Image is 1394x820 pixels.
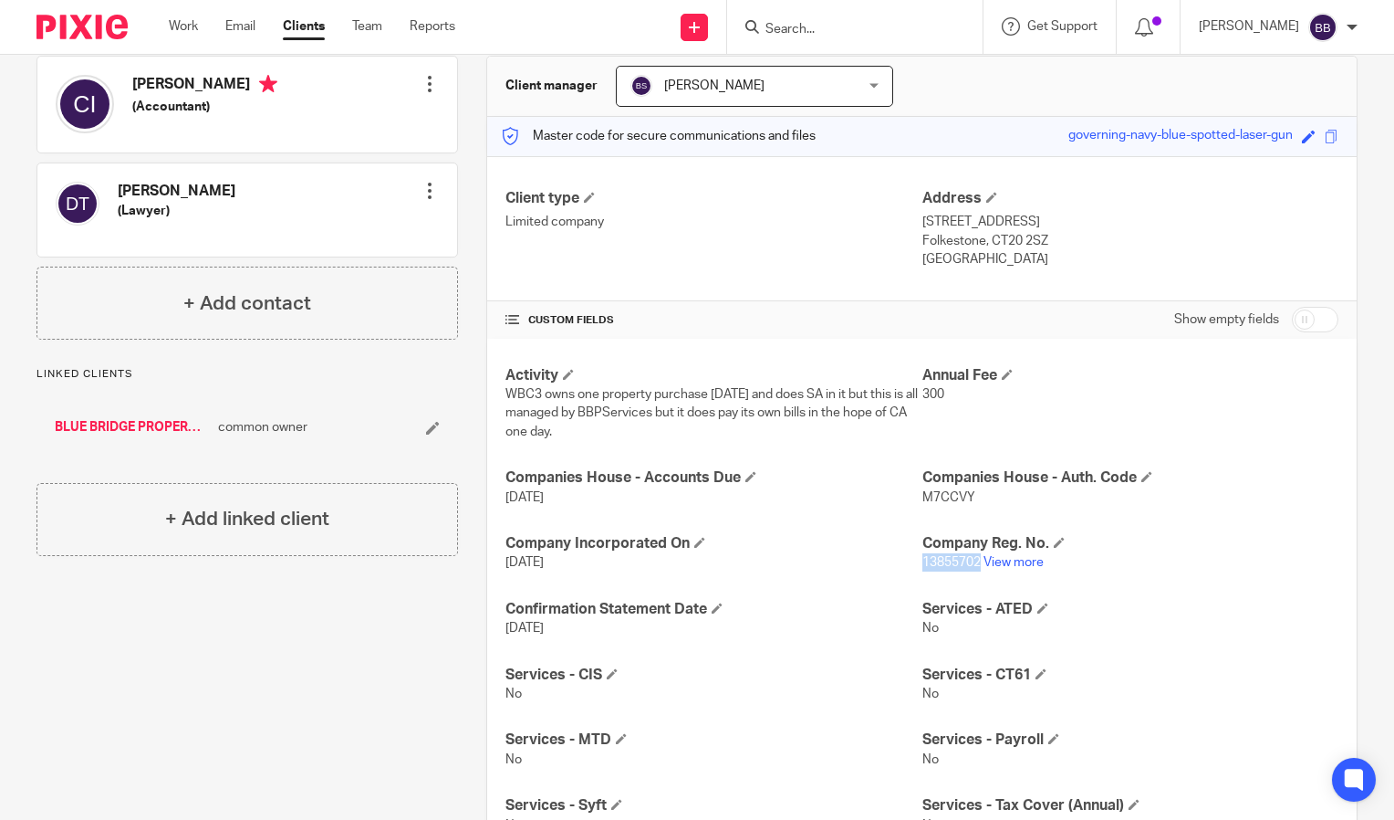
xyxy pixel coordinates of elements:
h3: Client manager [505,77,598,95]
img: svg%3E [56,75,114,133]
h4: Confirmation Statement Date [505,600,921,619]
h4: CUSTOM FIELDS [505,313,921,328]
h4: Services - Payroll [922,731,1338,750]
h5: (Accountant) [132,98,277,116]
i: Primary [259,75,277,93]
img: svg%3E [1308,13,1337,42]
label: Show empty fields [1174,310,1279,329]
p: Linked clients [36,367,458,382]
span: 300 [922,388,944,401]
h4: Company Reg. No. [922,534,1338,553]
span: [DATE] [505,556,544,569]
span: 13855702 [922,556,981,569]
img: Pixie [36,15,128,39]
a: Clients [283,17,325,36]
h4: + Add contact [183,289,311,318]
h4: Companies House - Auth. Code [922,468,1338,488]
span: WBC3 owns one property purchase [DATE] and does SA in it but this is all managed by BBPServices b... [505,388,918,438]
h4: Services - CIS [505,666,921,685]
span: No [922,622,939,635]
h4: Address [922,189,1338,208]
h4: Services - Tax Cover (Annual) [922,796,1338,815]
p: Limited company [505,213,921,231]
div: governing-navy-blue-spotted-laser-gun [1068,126,1293,147]
h4: Services - CT61 [922,666,1338,685]
span: M7CCVY [922,491,975,504]
a: Team [352,17,382,36]
a: Reports [410,17,455,36]
h4: Services - ATED [922,600,1338,619]
h4: + Add linked client [165,505,329,533]
span: No [922,688,939,700]
span: common owner [218,418,307,436]
h4: Services - MTD [505,731,921,750]
h4: Companies House - Accounts Due [505,468,921,488]
span: No [505,688,522,700]
img: svg%3E [630,75,652,97]
span: [PERSON_NAME] [664,79,765,92]
p: Master code for secure communications and files [501,127,816,145]
span: [DATE] [505,622,544,635]
h4: Activity [505,366,921,385]
a: Work [169,17,198,36]
p: [PERSON_NAME] [1199,17,1299,36]
h4: [PERSON_NAME] [132,75,277,98]
img: svg%3E [56,182,99,226]
h4: Company Incorporated On [505,534,921,553]
input: Search [764,22,928,38]
span: No [505,753,522,766]
h4: [PERSON_NAME] [118,182,235,201]
p: [STREET_ADDRESS] [922,213,1338,231]
a: View more [983,556,1044,569]
h4: Annual Fee [922,366,1338,385]
h5: (Lawyer) [118,202,235,220]
h4: Client type [505,189,921,208]
span: No [922,753,939,766]
span: Get Support [1027,20,1098,33]
p: Folkestone, CT20 2SZ [922,232,1338,250]
span: [DATE] [505,491,544,504]
a: Email [225,17,255,36]
a: BLUE BRIDGE PROPERTY GROUP LTD [55,418,209,436]
p: [GEOGRAPHIC_DATA] [922,250,1338,268]
h4: Services - Syft [505,796,921,815]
